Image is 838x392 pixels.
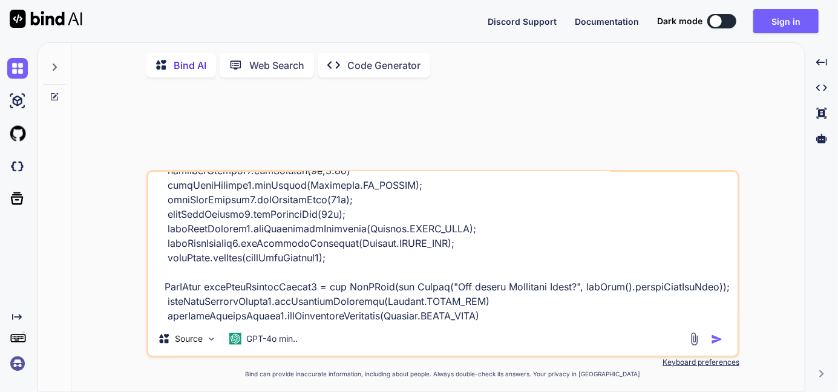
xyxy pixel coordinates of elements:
[488,15,557,28] button: Discord Support
[7,91,28,111] img: ai-studio
[146,370,739,379] p: Bind can provide inaccurate information, including about people. Always double-check its answers....
[229,333,241,345] img: GPT-4o mini
[657,15,702,27] span: Dark mode
[347,58,421,73] p: Code Generator
[711,333,723,345] img: icon
[146,358,739,367] p: Keyboard preferences
[249,58,304,73] p: Web Search
[148,172,738,322] textarea: LorEMips doloRsitAmetcon = adi EliTSedd(eiusModtEmporinCididuntu); laboReetDolorem.aliQuaenim(9a,...
[7,156,28,177] img: darkCloudIdeIcon
[575,16,639,27] span: Documentation
[7,58,28,79] img: chat
[753,9,819,33] button: Sign in
[175,333,203,345] p: Source
[488,16,557,27] span: Discord Support
[246,333,298,345] p: GPT-4o min..
[7,353,28,374] img: signin
[687,332,701,346] img: attachment
[206,334,217,344] img: Pick Models
[174,58,206,73] p: Bind AI
[7,123,28,144] img: githubLight
[10,10,82,28] img: Bind AI
[575,15,639,28] button: Documentation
